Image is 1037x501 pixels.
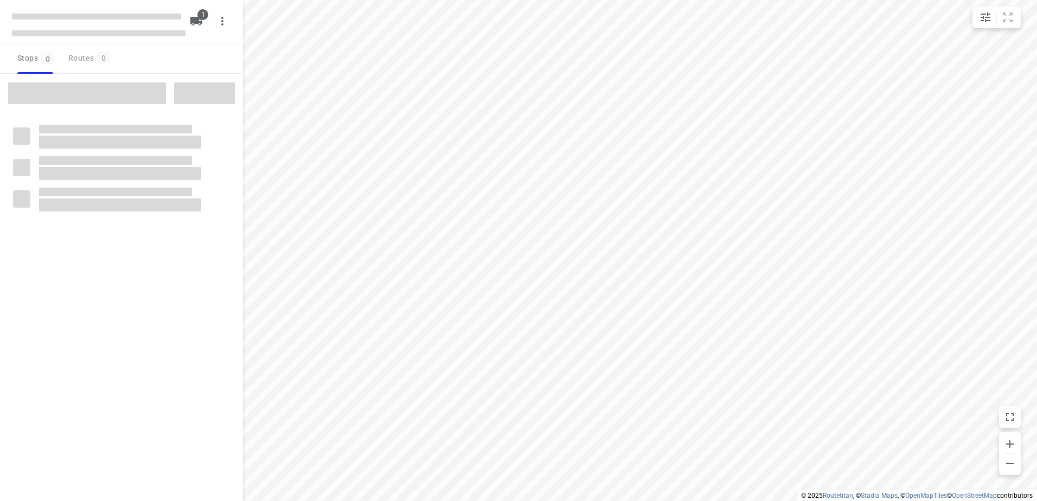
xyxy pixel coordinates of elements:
[905,492,947,499] a: OpenMapTiles
[801,492,1033,499] li: © 2025 , © , © © contributors
[952,492,997,499] a: OpenStreetMap
[861,492,898,499] a: Stadia Maps
[972,7,1021,28] div: small contained button group
[823,492,853,499] a: Routetitan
